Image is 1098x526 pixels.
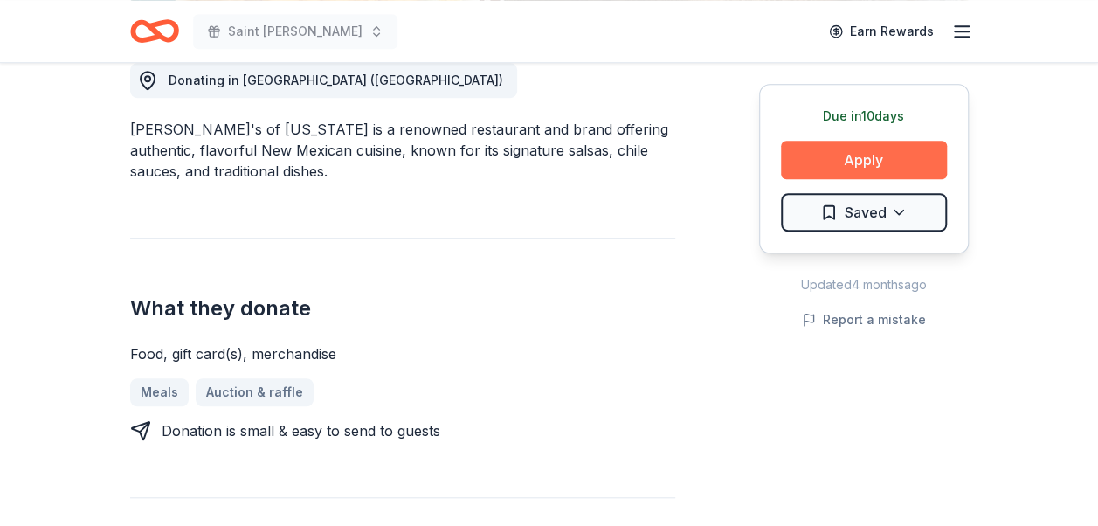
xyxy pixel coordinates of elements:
[759,274,969,295] div: Updated 4 months ago
[130,343,675,364] div: Food, gift card(s), merchandise
[130,294,675,322] h2: What they donate
[196,378,314,406] a: Auction & raffle
[781,141,947,179] button: Apply
[781,193,947,232] button: Saved
[818,16,944,47] a: Earn Rewards
[845,201,887,224] span: Saved
[169,73,503,87] span: Donating in [GEOGRAPHIC_DATA] ([GEOGRAPHIC_DATA])
[130,10,179,52] a: Home
[130,378,189,406] a: Meals
[802,309,926,330] button: Report a mistake
[193,14,397,49] button: Saint [PERSON_NAME]
[781,106,947,127] div: Due in 10 days
[130,119,675,182] div: [PERSON_NAME]'s of [US_STATE] is a renowned restaurant and brand offering authentic, flavorful Ne...
[162,420,440,441] div: Donation is small & easy to send to guests
[228,21,363,42] span: Saint [PERSON_NAME]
